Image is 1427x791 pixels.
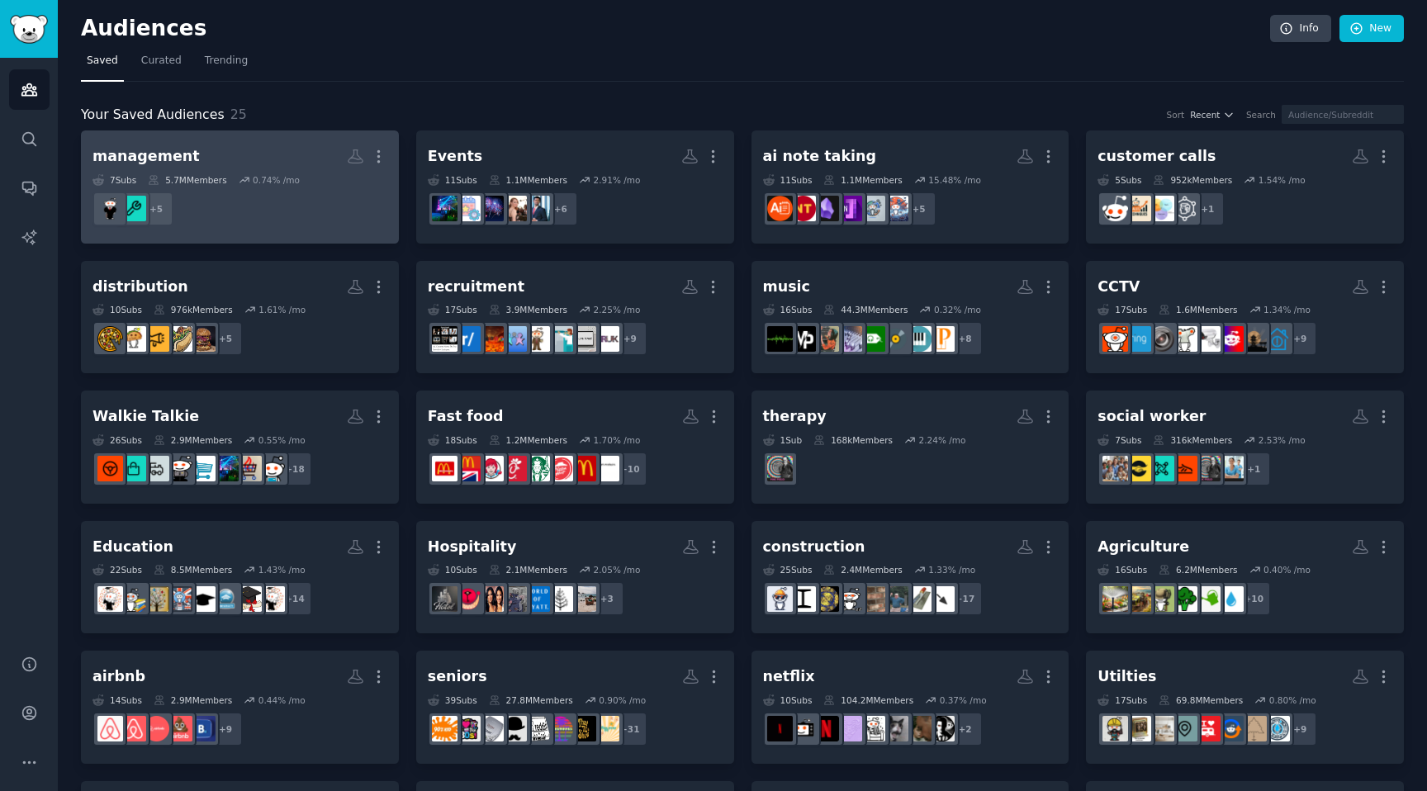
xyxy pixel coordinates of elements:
[929,326,955,352] img: VirtualPiano
[432,456,457,481] img: McDonalds
[428,537,517,557] div: Hospitality
[1172,196,1197,221] img: userexperience
[594,174,641,186] div: 2.91 % /mo
[571,326,596,352] img: jobhunting
[860,326,885,352] img: MusicProductionDeals
[416,261,734,374] a: recruitment17Subs3.9MMembers2.25% /mo+9HumanResourcesUKjobhuntingrecruiterhumanresourcesAskHRrecr...
[489,564,567,575] div: 2.1M Members
[883,326,908,352] img: MusicPromotion
[167,326,192,352] img: chicagofood
[97,716,123,741] img: AirBnB
[428,304,477,315] div: 17 Sub s
[548,326,573,352] img: recruiter
[416,130,734,244] a: Events11Subs1.1MMembers2.91% /mo+6LinkedInLunaticsCelebEventsCalgaryEventsEventmanagementEventPro...
[883,716,908,741] img: memes
[1246,109,1276,121] div: Search
[432,326,457,352] img: Recruitment
[1098,564,1147,575] div: 16 Sub s
[571,456,596,481] img: McDonaldsEmployees
[751,130,1069,244] a: ai note taking11Subs1.1MMembers15.48% /mo+5AI_AgentsProductivityGeeksOneNoteObsidianMDNoteTakingA...
[823,304,908,315] div: 44.3M Members
[135,48,187,82] a: Curated
[432,196,457,221] img: EventProduction
[813,716,839,741] img: NetflixViaVPN
[92,434,142,446] div: 26 Sub s
[144,586,169,612] img: teaching
[92,304,142,315] div: 10 Sub s
[548,586,573,612] img: FourSeasonsHotels
[455,456,481,481] img: McDonaldsUK
[501,586,527,612] img: KitchenConfidential
[489,174,567,186] div: 1.1M Members
[1149,456,1174,481] img: socialwork
[428,694,477,706] div: 39 Sub s
[594,326,619,352] img: HumanResourcesUK
[1086,651,1404,764] a: Utilties17Subs69.8MMembers0.80% /mo+9utilitieselectriciansHVACRVLivinghousingApartmentlivingAskEl...
[763,694,813,706] div: 10 Sub s
[489,694,573,706] div: 27.8M Members
[87,54,118,69] span: Saved
[259,456,285,481] img: TalesFromRetail
[1190,109,1220,121] span: Recent
[1218,456,1244,481] img: PSWOntario
[199,48,254,82] a: Trending
[767,326,793,352] img: WeAreTheMusicMakers
[1098,146,1216,167] div: customer calls
[92,564,142,575] div: 22 Sub s
[763,146,877,167] div: ai note taking
[236,586,262,612] img: highschool
[258,304,306,315] div: 1.61 % /mo
[767,196,793,221] img: AiNoteTaker
[1218,326,1244,352] img: cybersecurity
[1270,15,1331,43] a: Info
[258,434,306,446] div: 0.55 % /mo
[1102,456,1128,481] img: Socialworkuk
[1241,326,1267,352] img: ShinobiCCTV
[501,716,527,741] img: OldSchoolCool
[1126,586,1151,612] img: farmingsimulator
[236,456,262,481] img: retailhell
[259,586,285,612] img: OntarioUniversities
[190,456,216,481] img: retail
[860,586,885,612] img: masonry
[428,666,487,687] div: seniors
[860,196,885,221] img: ProductivityGeeks
[813,196,839,221] img: ObsidianMD
[1126,716,1151,741] img: AskElectricians
[594,456,619,481] img: ChickFilAforSoCal
[213,586,239,612] img: University
[92,277,188,297] div: distribution
[1259,174,1306,186] div: 1.54 % /mo
[428,146,482,167] div: Events
[144,716,169,741] img: AirBnBHosts
[813,586,839,612] img: nuclear
[767,716,793,741] img: netflix
[906,586,932,612] img: Plastering
[501,456,527,481] img: ChickFilAWorkers
[92,537,173,557] div: Education
[139,192,173,226] div: + 5
[1218,716,1244,741] img: HVAC
[92,666,145,687] div: airbnb
[763,564,813,575] div: 25 Sub s
[167,716,192,741] img: HotAirbnb
[763,304,813,315] div: 16 Sub s
[121,456,146,481] img: PropertyManagement
[121,326,146,352] img: FoodLosAngeles
[416,651,734,764] a: seniors39Subs27.8MMembers0.90% /mo+31over60selfiesThat70sshow80smovies80smusicOldSchoolCool90smus...
[906,716,932,741] img: AdolescenceNetflix
[1098,434,1141,446] div: 7 Sub s
[1102,586,1128,612] img: Irrigation
[1159,564,1237,575] div: 6.2M Members
[929,716,955,741] img: NetflixYou
[428,406,504,427] div: Fast food
[524,716,550,741] img: 80smusic
[81,521,399,634] a: Education22Subs8.5MMembers1.43% /mo+14OntarioUniversitieshighschoolUniversityUniUKTeachingUKteach...
[97,196,123,221] img: careerguidance
[837,716,862,741] img: BridgertonNetflix
[478,326,504,352] img: recruitinghell
[478,586,504,612] img: SouthernHospitality_
[1218,586,1244,612] img: RainwaterHarvesting
[763,537,865,557] div: construction
[253,174,300,186] div: 0.74 % /mo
